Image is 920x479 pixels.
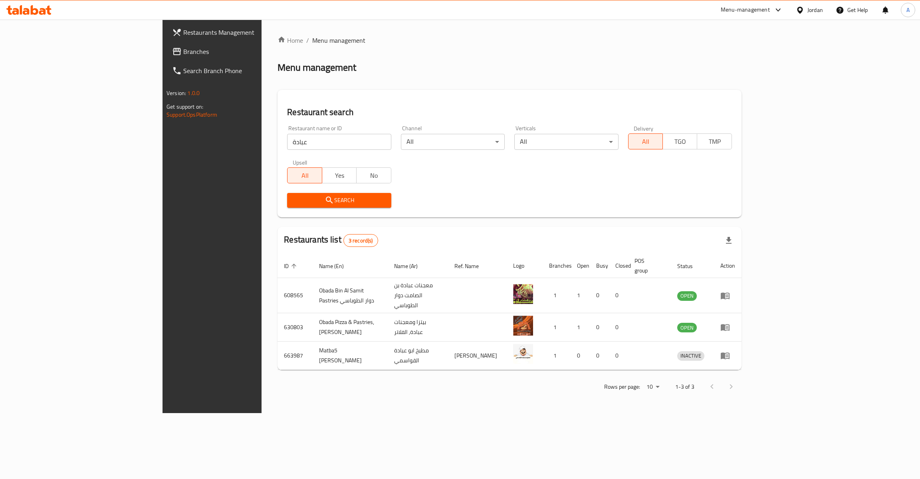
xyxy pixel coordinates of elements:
[343,234,378,247] div: Total records count
[287,106,732,118] h2: Restaurant search
[677,351,704,361] div: INACTIVE
[166,42,316,61] a: Branches
[571,342,590,370] td: 0
[507,254,543,278] th: Logo
[514,134,618,150] div: All
[167,101,203,112] span: Get support on:
[293,195,385,205] span: Search
[313,278,388,313] td: Obada Bin Al Samit Pastries دوار الطوباسي
[662,133,697,149] button: TGO
[666,136,694,147] span: TGO
[319,261,354,271] span: Name (En)
[609,313,628,342] td: 0
[293,159,307,165] label: Upsell
[677,351,704,360] span: INACTIVE
[166,23,316,42] a: Restaurants Management
[513,316,533,336] img: Obada Pizza & Pastries, Al Falater
[291,170,319,181] span: All
[543,342,571,370] td: 1
[609,254,628,278] th: Closed
[454,261,489,271] span: Ref. Name
[401,134,505,150] div: All
[167,88,186,98] span: Version:
[278,254,742,370] table: enhanced table
[697,133,732,149] button: TMP
[609,278,628,313] td: 0
[448,342,507,370] td: [PERSON_NAME]
[677,291,697,301] div: OPEN
[356,167,391,183] button: No
[807,6,823,14] div: Jordan
[388,278,448,313] td: معجنات عبادة بن الصامت دوار الطوباسي
[634,256,661,275] span: POS group
[609,342,628,370] td: 0
[643,381,662,393] div: Rows per page:
[677,323,697,332] span: OPEN
[183,66,310,76] span: Search Branch Phone
[590,254,609,278] th: Busy
[719,231,738,250] div: Export file
[313,342,388,370] td: Matba5 [PERSON_NAME]
[714,254,742,278] th: Action
[513,284,533,304] img: Obada Bin Al Samit Pastries دوار الطوباسي
[675,382,694,392] p: 1-3 of 3
[287,167,322,183] button: All
[278,61,356,74] h2: Menu management
[590,278,609,313] td: 0
[287,193,391,208] button: Search
[677,261,703,271] span: Status
[571,254,590,278] th: Open
[634,125,654,131] label: Delivery
[312,36,365,45] span: Menu management
[284,234,378,247] h2: Restaurants list
[720,291,735,300] div: Menu
[322,167,357,183] button: Yes
[284,261,299,271] span: ID
[604,382,640,392] p: Rows per page:
[543,254,571,278] th: Branches
[906,6,910,14] span: A
[183,28,310,37] span: Restaurants Management
[360,170,388,181] span: No
[394,261,428,271] span: Name (Ar)
[388,313,448,342] td: بيتزا ومعجنات عبادة, الفلاتر
[513,344,533,364] img: Matba5 Abou Obada Elqwasmi
[325,170,353,181] span: Yes
[543,278,571,313] td: 1
[344,237,378,244] span: 3 record(s)
[632,136,660,147] span: All
[388,342,448,370] td: مطبخ ابو عبادة القواسمي
[543,313,571,342] td: 1
[677,291,697,300] span: OPEN
[571,278,590,313] td: 1
[278,36,742,45] nav: breadcrumb
[183,47,310,56] span: Branches
[167,109,217,120] a: Support.OpsPlatform
[166,61,316,80] a: Search Branch Phone
[700,136,728,147] span: TMP
[628,133,663,149] button: All
[590,342,609,370] td: 0
[721,5,770,15] div: Menu-management
[313,313,388,342] td: Obada Pizza & Pastries, [PERSON_NAME]
[187,88,200,98] span: 1.0.0
[720,351,735,360] div: Menu
[287,134,391,150] input: Search for restaurant name or ID..
[720,322,735,332] div: Menu
[571,313,590,342] td: 1
[590,313,609,342] td: 0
